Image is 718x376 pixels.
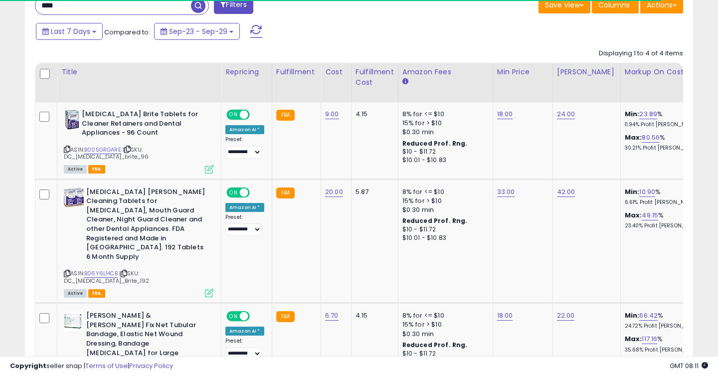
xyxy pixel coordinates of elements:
span: ON [227,188,240,196]
span: ON [227,312,240,321]
a: 18.00 [497,311,513,321]
div: % [625,211,708,229]
b: [MEDICAL_DATA] Brite Tablets for Cleaner Retainers and Dental Appliances - 96 Count [82,110,203,140]
div: Displaying 1 to 4 of 4 items [599,49,683,58]
div: $0.30 min [402,205,485,214]
a: B06Y6L14CB [84,269,118,278]
a: 80.56 [642,133,660,143]
b: Reduced Prof. Rng. [402,139,468,148]
div: $10.01 - $10.83 [402,156,485,165]
a: 42.00 [557,187,575,197]
span: | SKU: DC_[MEDICAL_DATA]_Brite_192 [64,269,150,284]
div: Amazon AI * [225,125,264,134]
div: 15% for > $10 [402,119,485,128]
b: Max: [625,334,642,344]
img: 41YmsrrYreL._SL40_.jpg [64,311,84,331]
div: ASIN: [64,188,213,297]
div: Title [61,67,217,77]
b: Min: [625,311,640,320]
small: FBA [276,188,295,198]
span: 2025-10-8 08:11 GMT [670,361,708,371]
a: 20.00 [325,187,343,197]
div: % [625,110,708,128]
p: 30.21% Profit [PERSON_NAME] [625,145,708,152]
b: Reduced Prof. Rng. [402,216,468,225]
button: Sep-23 - Sep-29 [154,23,240,40]
span: FBA [88,289,105,298]
strong: Copyright [10,361,46,371]
a: 10.90 [639,187,655,197]
b: Min: [625,109,640,119]
div: Cost [325,67,347,77]
div: ASIN: [64,110,213,173]
div: Preset: [225,214,264,236]
span: Last 7 Days [51,26,90,36]
div: Fulfillment Cost [356,67,394,88]
a: 23.89 [639,109,657,119]
div: % [625,335,708,353]
b: Reduced Prof. Rng. [402,341,468,349]
span: | SKU: DC_[MEDICAL_DATA]_brite_96 [64,146,149,161]
div: Repricing [225,67,268,77]
p: 6.61% Profit [PERSON_NAME] [625,199,708,206]
b: [MEDICAL_DATA] [PERSON_NAME] Cleaning Tablets for [MEDICAL_DATA], Mouth Guard Cleaner, Night Guar... [86,188,207,264]
a: 66.42 [639,311,658,321]
div: $0.30 min [402,330,485,339]
span: FBA [88,165,105,174]
div: Preset: [225,338,264,360]
div: % [625,133,708,152]
div: Min Price [497,67,548,77]
div: 15% for > $10 [402,196,485,205]
div: Preset: [225,136,264,159]
b: Max: [625,133,642,142]
a: B005GRGARE [84,146,121,154]
a: 9.00 [325,109,339,119]
p: 23.40% Profit [PERSON_NAME] [625,222,708,229]
div: % [625,188,708,206]
span: OFF [248,188,264,196]
span: ON [227,111,240,119]
th: The percentage added to the cost of goods (COGS) that forms the calculator for Min & Max prices. [620,63,715,102]
div: $0.30 min [402,128,485,137]
small: FBA [276,110,295,121]
div: 4.15 [356,311,390,320]
a: Terms of Use [85,361,128,371]
div: $10.01 - $10.83 [402,234,485,242]
div: Fulfillment [276,67,317,77]
a: 117.16 [642,334,657,344]
div: % [625,311,708,330]
div: $10 - $11.72 [402,225,485,234]
span: Compared to: [104,27,150,37]
span: OFF [248,111,264,119]
div: 15% for > $10 [402,320,485,329]
p: 11.94% Profit [PERSON_NAME] [625,121,708,128]
span: Sep-23 - Sep-29 [169,26,227,36]
a: 49.15 [642,210,658,220]
div: 8% for <= $10 [402,188,485,196]
b: Max: [625,210,642,220]
span: OFF [248,312,264,321]
a: 6.70 [325,311,339,321]
a: 24.00 [557,109,575,119]
a: 22.00 [557,311,575,321]
div: $10 - $11.72 [402,148,485,156]
small: FBA [276,311,295,322]
div: 8% for <= $10 [402,110,485,119]
button: Last 7 Days [36,23,103,40]
small: Amazon Fees. [402,77,408,86]
div: Amazon AI * [225,327,264,336]
b: Min: [625,187,640,196]
div: 8% for <= $10 [402,311,485,320]
div: Markup on Cost [625,67,711,77]
div: Amazon AI * [225,203,264,212]
span: All listings currently available for purchase on Amazon [64,165,87,174]
div: 4.15 [356,110,390,119]
div: seller snap | | [10,362,173,371]
img: 51Qf-n+UGSL._SL40_.jpg [64,188,84,207]
a: 18.00 [497,109,513,119]
div: [PERSON_NAME] [557,67,616,77]
img: 51k8mEMy12L._SL40_.jpg [64,110,79,130]
a: Privacy Policy [129,361,173,371]
div: Amazon Fees [402,67,489,77]
p: 24.72% Profit [PERSON_NAME] [625,323,708,330]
